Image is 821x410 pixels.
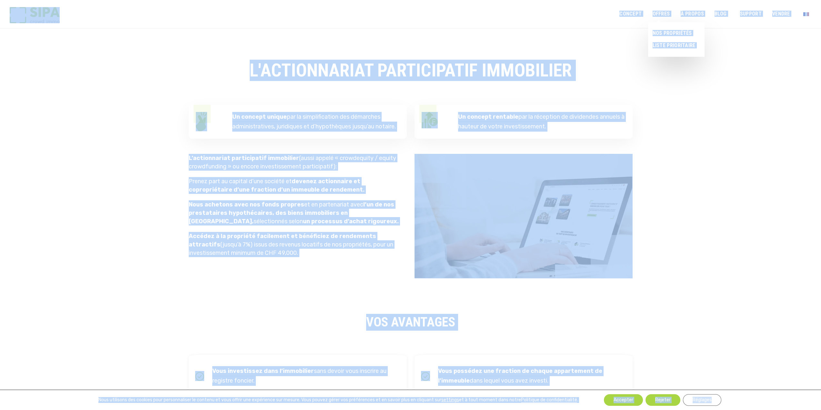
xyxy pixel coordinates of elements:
img: Logo [10,7,60,23]
nav: Menu principal [619,6,811,22]
strong: Accédez à la propriété facilement et bénéficiez de rendements attractifs [189,233,376,248]
button: Rejeter [646,394,680,406]
p: et en partenariat avec sélectionnés selon [189,200,400,225]
p: (jusqu’à 7%) issus des revenus locatifs de nos propriétés, pour un investissement minimum de CHF ... [189,232,400,257]
p: Nous utilisons des cookies pour personnaliser le contenu et vous offrir une expérience sur mesure... [98,397,578,403]
a: VENDRE [768,7,794,21]
strong: Nous achetons avec nos fonds propres [189,201,304,208]
strong: un processus d’achat rigoureux. [303,218,399,225]
a: À PROPOS [676,7,708,21]
p: dans lequel vous avez investi. [438,366,626,386]
button: settings [441,397,459,403]
button: Réglages [683,394,721,406]
h1: L'ACTIONNARIAT PARTICIPATIF IMMOBILIER [189,61,633,81]
a: NOS PROPRIÉTÉS [648,27,699,39]
a: Politique de confidentialité [521,397,577,403]
a: Passer à [799,8,813,20]
strong: l’un de nos prestataires hypothécaires, des biens immobiliers en [GEOGRAPHIC_DATA], [189,201,394,225]
p: par la réception de dividendes annuels à hauteur de votre investissement. [458,112,625,132]
a: OFFRES [648,7,674,21]
a: Concept [615,7,646,21]
img: Concept banner [415,154,633,278]
strong: devenez actionnaire et copropriétaire d’une fraction d’un immeuble de rendement. [189,178,365,193]
img: icon-box-check [421,372,430,381]
p: (aussi appelé « crowdequity / equity crowdfunding » ou encore investissement participatif): [189,154,400,171]
h2: VOS AVANTAGES [189,314,633,331]
strong: L’actionnariat participatif [189,155,267,162]
a: SUPPORT [736,7,766,21]
button: Accepter [604,394,643,406]
img: Français [803,12,809,16]
p: Prenez part au capital d’une société et [189,177,400,194]
img: icon-box-check [195,372,204,381]
a: Blog [710,7,731,21]
strong: Un concept unique [232,113,287,120]
strong: Un concept rentable [458,113,518,120]
strong: Vous investissez dans l’immobilier [212,367,314,375]
p: par la simplification des démarches administratives, juridiques et d’hypothèques jusqu’au notaire. [232,112,399,132]
strong: Vous possédez une fraction de chaque appartement de l’immeuble [438,367,602,385]
strong: immobilier [268,155,299,162]
a: LISTE PRIORITAIRE [648,39,699,52]
p: sans devoir vous inscrire au registre foncier. [212,366,400,386]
